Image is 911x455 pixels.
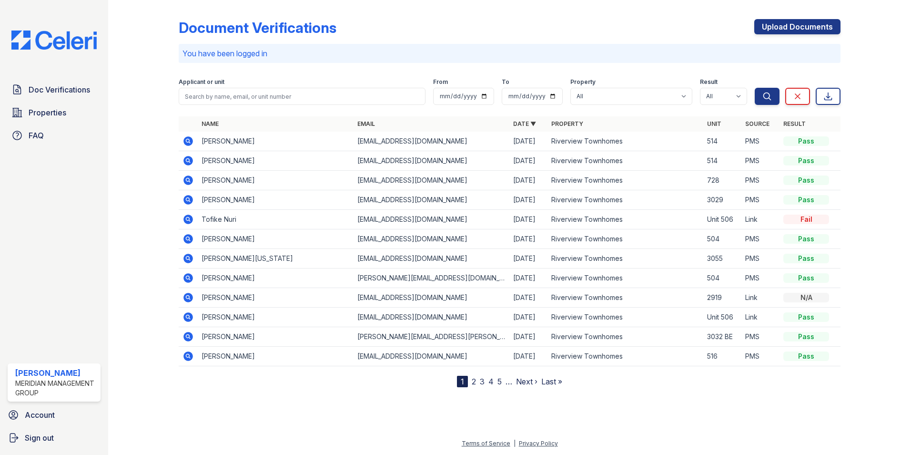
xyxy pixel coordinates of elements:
div: Pass [783,352,829,361]
a: Terms of Service [462,440,510,447]
a: Source [745,120,769,127]
td: 3029 [703,190,741,210]
a: Upload Documents [754,19,840,34]
td: [PERSON_NAME] [198,269,354,288]
label: Result [700,78,718,86]
div: N/A [783,293,829,302]
a: 5 [497,377,502,386]
td: PMS [741,190,779,210]
td: Link [741,288,779,308]
div: Pass [783,156,829,165]
td: Link [741,308,779,327]
input: Search by name, email, or unit number [179,88,425,105]
td: 514 [703,132,741,151]
img: CE_Logo_Blue-a8612792a0a2168367f1c8372b55b34899dd931a85d93a1a3d3e32e68fde9ad4.png [4,31,104,50]
td: [EMAIL_ADDRESS][DOMAIN_NAME] [354,132,509,151]
button: Sign out [4,428,104,447]
a: Email [357,120,375,127]
td: [EMAIL_ADDRESS][DOMAIN_NAME] [354,249,509,269]
td: [EMAIL_ADDRESS][DOMAIN_NAME] [354,151,509,171]
td: [DATE] [509,132,547,151]
div: 1 [457,376,468,387]
a: 2 [472,377,476,386]
div: Fail [783,215,829,224]
a: Doc Verifications [8,80,101,99]
td: 516 [703,347,741,366]
div: Pass [783,254,829,263]
td: Riverview Townhomes [547,190,703,210]
td: PMS [741,229,779,249]
td: Riverview Townhomes [547,347,703,366]
td: [PERSON_NAME] [198,229,354,249]
a: FAQ [8,126,101,145]
label: From [433,78,448,86]
td: 3032 BE [703,327,741,347]
td: Riverview Townhomes [547,249,703,269]
td: PMS [741,249,779,269]
div: Pass [783,312,829,322]
td: [DATE] [509,190,547,210]
td: [PERSON_NAME] [198,190,354,210]
a: Unit [707,120,721,127]
div: Pass [783,195,829,205]
td: Tofike Nuri [198,210,354,229]
div: | [514,440,516,447]
td: 504 [703,269,741,288]
td: PMS [741,347,779,366]
td: Riverview Townhomes [547,210,703,229]
span: Account [25,409,55,421]
a: Next › [516,377,537,386]
td: PMS [741,269,779,288]
td: [PERSON_NAME] [198,288,354,308]
a: Date ▼ [513,120,536,127]
a: Last » [541,377,562,386]
td: PMS [741,132,779,151]
td: [EMAIL_ADDRESS][DOMAIN_NAME] [354,308,509,327]
div: Pass [783,176,829,185]
td: Riverview Townhomes [547,327,703,347]
td: Riverview Townhomes [547,308,703,327]
label: To [502,78,509,86]
div: Pass [783,332,829,341]
a: Account [4,405,104,424]
td: [EMAIL_ADDRESS][DOMAIN_NAME] [354,171,509,190]
td: PMS [741,151,779,171]
td: [EMAIL_ADDRESS][DOMAIN_NAME] [354,210,509,229]
td: Unit 506 [703,308,741,327]
td: [PERSON_NAME] [198,171,354,190]
td: 2919 [703,288,741,308]
a: Name [202,120,219,127]
td: [EMAIL_ADDRESS][DOMAIN_NAME] [354,288,509,308]
span: Sign out [25,432,54,444]
a: Privacy Policy [519,440,558,447]
td: [PERSON_NAME][US_STATE] [198,249,354,269]
a: Properties [8,103,101,122]
td: [DATE] [509,229,547,249]
td: [DATE] [509,269,547,288]
div: Pass [783,136,829,146]
a: 3 [480,377,485,386]
span: Doc Verifications [29,84,90,95]
div: Pass [783,234,829,244]
a: Result [783,120,806,127]
td: 728 [703,171,741,190]
td: Riverview Townhomes [547,132,703,151]
div: Document Verifications [179,19,336,36]
td: Link [741,210,779,229]
div: Pass [783,273,829,283]
a: Property [551,120,583,127]
td: Riverview Townhomes [547,171,703,190]
td: [DATE] [509,288,547,308]
span: Properties [29,107,66,118]
td: PMS [741,171,779,190]
td: Riverview Townhomes [547,229,703,249]
td: [PERSON_NAME][EMAIL_ADDRESS][DOMAIN_NAME] [354,269,509,288]
td: [DATE] [509,308,547,327]
td: [PERSON_NAME] [198,151,354,171]
td: 514 [703,151,741,171]
td: Riverview Townhomes [547,151,703,171]
td: [DATE] [509,347,547,366]
td: [EMAIL_ADDRESS][DOMAIN_NAME] [354,190,509,210]
td: [PERSON_NAME] [198,327,354,347]
td: Riverview Townhomes [547,288,703,308]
